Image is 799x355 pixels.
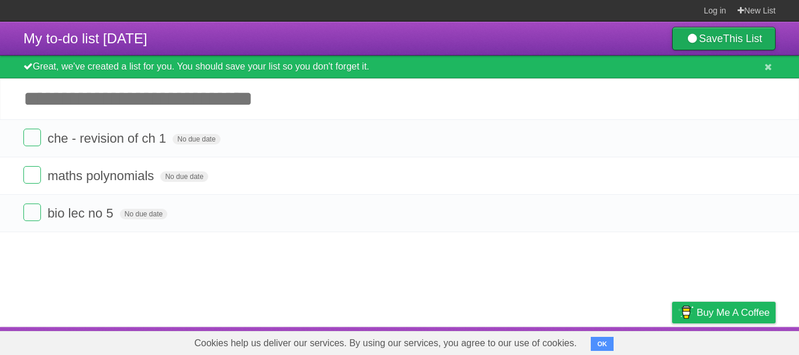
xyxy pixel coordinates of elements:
button: OK [591,337,614,351]
span: bio lec no 5 [47,206,116,220]
span: My to-do list [DATE] [23,30,147,46]
b: This List [723,33,762,44]
a: Buy me a coffee [672,302,776,323]
span: No due date [160,171,208,182]
label: Done [23,129,41,146]
img: Buy me a coffee [678,302,694,322]
span: No due date [173,134,220,144]
a: SaveThis List [672,27,776,50]
span: maths polynomials [47,168,157,183]
span: che - revision of ch 1 [47,131,169,146]
label: Done [23,204,41,221]
a: Developers [555,330,602,352]
span: No due date [120,209,167,219]
a: Privacy [657,330,687,352]
span: Cookies help us deliver our services. By using our services, you agree to our use of cookies. [182,332,588,355]
a: Suggest a feature [702,330,776,352]
a: About [516,330,541,352]
a: Terms [617,330,643,352]
label: Done [23,166,41,184]
span: Buy me a coffee [697,302,770,323]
